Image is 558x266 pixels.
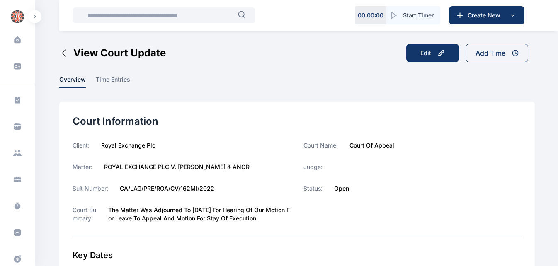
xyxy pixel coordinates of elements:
div: Court Information [73,115,522,128]
a: overview [59,75,96,88]
label: Suit Number: [73,184,108,193]
span: View Court Update [73,46,166,60]
span: Start Timer [403,11,434,19]
label: Client: [73,141,90,150]
label: Open [334,184,349,193]
p: 00 : 00 : 00 [358,11,383,19]
span: Create New [464,11,507,19]
button: Create New [449,6,524,24]
label: Judge: [303,163,323,171]
label: ROYAL EXCHANGE PLC V. [PERSON_NAME] & ANOR [104,163,250,171]
button: Start Timer [386,6,440,24]
span: overview [59,75,86,88]
label: Court Summary: [73,206,97,222]
span: time entries [96,75,130,88]
div: Add Time [476,48,505,58]
label: Court of Appeal [349,141,394,150]
label: Royal Exchange Plc [101,141,155,150]
button: Edit [406,44,459,62]
button: Add Time [466,44,528,62]
label: Status: [303,184,323,193]
a: time entries [96,75,140,88]
div: Edit [420,49,431,57]
label: The matter was adjourned to [DATE] for hearing of our motion for leave to appeal and motion for s... [108,206,290,222]
label: Court Name: [303,141,338,150]
button: View Court Update [59,46,166,60]
div: Key Dates [73,249,522,261]
label: CA/LAG/PRE/ROA/CV/162MI/2022 [120,184,214,193]
label: Matter: [73,163,92,171]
